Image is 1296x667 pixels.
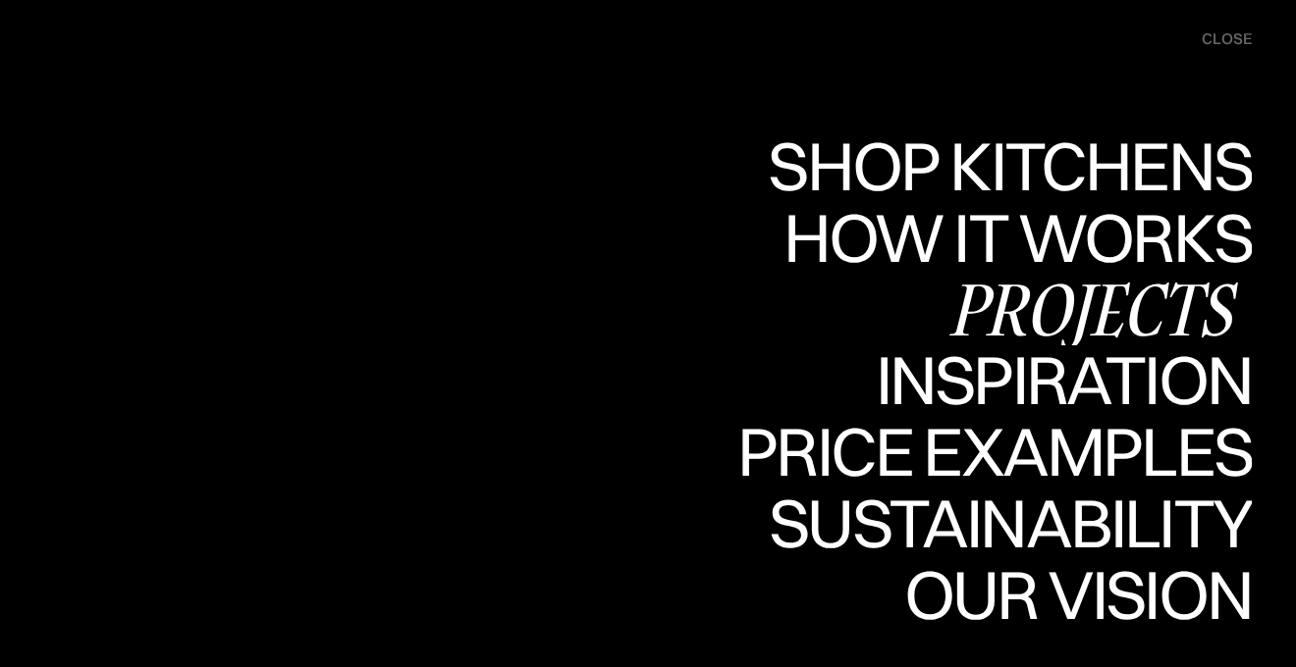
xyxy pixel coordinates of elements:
[758,200,1252,269] div: Shop Kitchens
[758,131,1252,203] a: Shop KitchensShop Kitchens
[848,345,1252,414] div: Inspiration
[737,417,1252,488] a: Price examplesPrice examples
[752,557,1252,626] div: Sustainability
[848,414,1252,483] div: Inspiration
[737,486,1252,554] div: Price examples
[779,272,1252,340] div: How it works
[752,488,1252,557] div: Sustainability
[1182,20,1252,59] div: menu
[737,417,1252,486] div: Price examples
[779,203,1252,272] div: How it works
[779,203,1252,275] a: How it worksHow it works
[934,275,1252,346] a: Projects
[752,488,1252,560] a: SustainabilitySustainability
[888,560,1252,632] a: Our visionOur vision
[888,560,1252,629] div: Our vision
[1202,28,1252,50] div: close
[848,345,1252,417] a: InspirationInspiration
[934,275,1252,343] div: Projects
[758,131,1252,200] div: Shop Kitchens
